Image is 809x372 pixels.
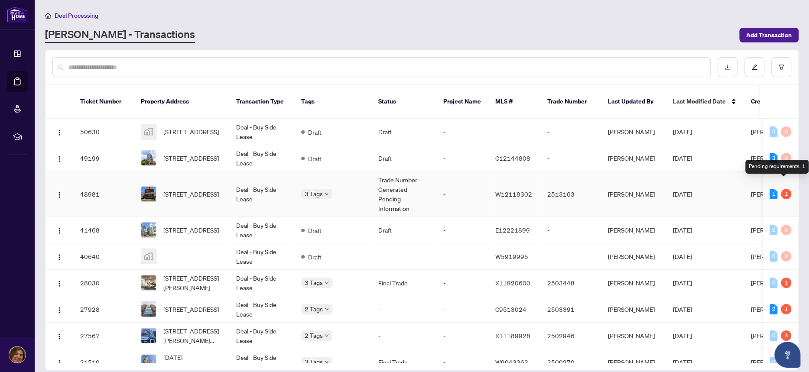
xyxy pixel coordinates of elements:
span: E12221899 [495,226,530,234]
button: edit [744,57,764,77]
span: 3 Tags [305,357,323,367]
button: Logo [52,329,66,343]
img: Logo [56,280,63,287]
td: [PERSON_NAME] [601,119,666,145]
td: Draft [371,145,436,171]
img: Logo [56,307,63,314]
img: thumbnail-img [141,223,156,237]
span: 3 Tags [305,278,323,288]
img: Profile Icon [9,346,26,363]
div: 1 [781,304,791,314]
span: down [325,307,329,311]
span: 3 Tags [305,189,323,199]
td: - [436,296,488,323]
td: [PERSON_NAME] [601,323,666,349]
span: [DATE] [673,252,692,260]
span: download [725,64,731,70]
th: Created By [744,85,796,119]
span: [STREET_ADDRESS] [163,225,219,235]
button: download [718,57,738,77]
span: Draft [308,252,322,262]
button: Logo [52,249,66,263]
button: Logo [52,125,66,139]
span: Draft [308,226,322,235]
button: Logo [52,223,66,237]
td: Deal - Buy Side Lease [229,323,294,349]
td: - [436,119,488,145]
div: 0 [770,278,777,288]
button: Logo [52,276,66,290]
span: [DATE] [673,226,692,234]
span: [STREET_ADDRESS][PERSON_NAME] [163,273,222,292]
span: down [325,192,329,196]
span: [STREET_ADDRESS] [163,127,219,136]
td: - [436,171,488,217]
span: [DATE] [673,279,692,287]
td: 50630 [73,119,134,145]
div: 0 [770,251,777,262]
td: 48981 [73,171,134,217]
img: logo [7,6,28,23]
th: Project Name [436,85,488,119]
td: - [371,243,436,270]
span: Last Modified Date [673,97,726,106]
span: [DATE] [673,190,692,198]
img: Logo [56,155,63,162]
td: 2513163 [540,171,601,217]
span: [PERSON_NAME] [751,358,798,366]
div: Pending requirements: 1 [745,160,809,174]
td: [PERSON_NAME] [601,243,666,270]
span: [PERSON_NAME] [751,252,798,260]
td: 49199 [73,145,134,171]
img: Logo [56,359,63,366]
span: [PERSON_NAME] [751,190,798,198]
span: X11189928 [495,332,530,340]
span: down [325,281,329,285]
td: Draft [371,217,436,243]
img: thumbnail-img [141,124,156,139]
span: filter [778,64,784,70]
div: 0 [781,153,791,163]
img: Logo [56,191,63,198]
span: X11920600 [495,279,530,287]
div: 3 [781,330,791,341]
button: Logo [52,355,66,369]
div: 2 [770,304,777,314]
th: Tags [294,85,371,119]
td: - [436,145,488,171]
span: W5919995 [495,252,528,260]
td: - [436,217,488,243]
th: Ticket Number [73,85,134,119]
td: Deal - Buy Side Lease [229,145,294,171]
div: 0 [770,357,777,367]
span: [DATE][STREET_ADDRESS] [163,353,222,372]
span: 2 Tags [305,304,323,314]
td: 2502946 [540,323,601,349]
td: Final Trade [371,270,436,296]
img: Logo [56,333,63,340]
span: [PERSON_NAME] [751,279,798,287]
span: 2 Tags [305,330,323,340]
div: 1 [781,278,791,288]
span: Deal Processing [55,12,98,19]
span: [STREET_ADDRESS] [163,189,219,199]
td: - [371,296,436,323]
td: Deal - Buy Side Lease [229,270,294,296]
button: Add Transaction [739,28,799,42]
span: [DATE] [673,128,692,136]
td: Draft [371,119,436,145]
span: [DATE] [673,358,692,366]
td: 2503448 [540,270,601,296]
td: 40640 [73,243,134,270]
a: [PERSON_NAME] - Transactions [45,27,195,43]
span: [PERSON_NAME] [751,305,798,313]
td: 41468 [73,217,134,243]
td: 27928 [73,296,134,323]
td: Deal - Buy Side Lease [229,217,294,243]
td: - [540,119,601,145]
button: Open asap [774,342,800,368]
div: 1 [770,189,777,199]
td: 28030 [73,270,134,296]
span: [DATE] [673,305,692,313]
th: MLS # [488,85,540,119]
